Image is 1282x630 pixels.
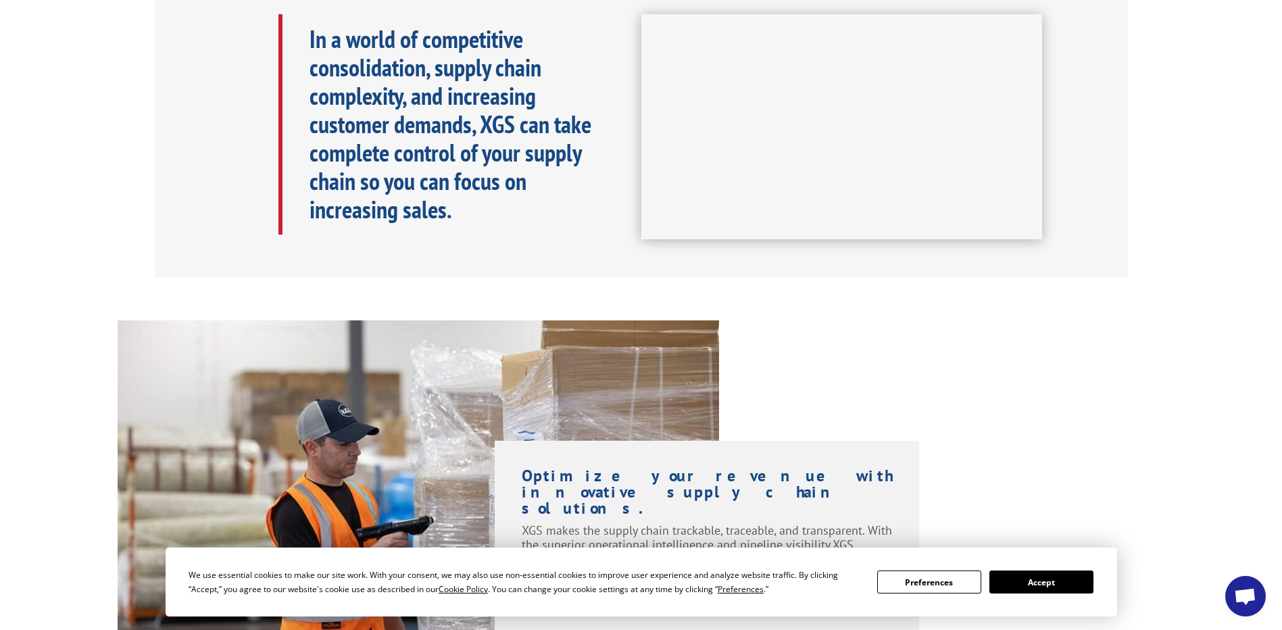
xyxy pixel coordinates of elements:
button: Preferences [877,571,981,593]
iframe: XGS Logistics Solutions [641,14,1042,240]
b: In a world of competitive consolidation, supply chain complexity, and increasing customer demands... [310,23,591,225]
div: Cookie Consent Prompt [166,548,1117,616]
span: Cookie Policy [439,583,488,595]
div: We use essential cookies to make our site work. With your consent, we may also use non-essential ... [189,568,861,596]
a: Open chat [1225,576,1266,616]
button: Accept [989,571,1093,593]
h1: Optimize your revenue with innovative supply chain solutions. [522,468,893,523]
p: XGS makes the supply chain trackable, traceable, and transparent. With the superior operational i... [522,523,893,592]
span: Preferences [718,583,764,595]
